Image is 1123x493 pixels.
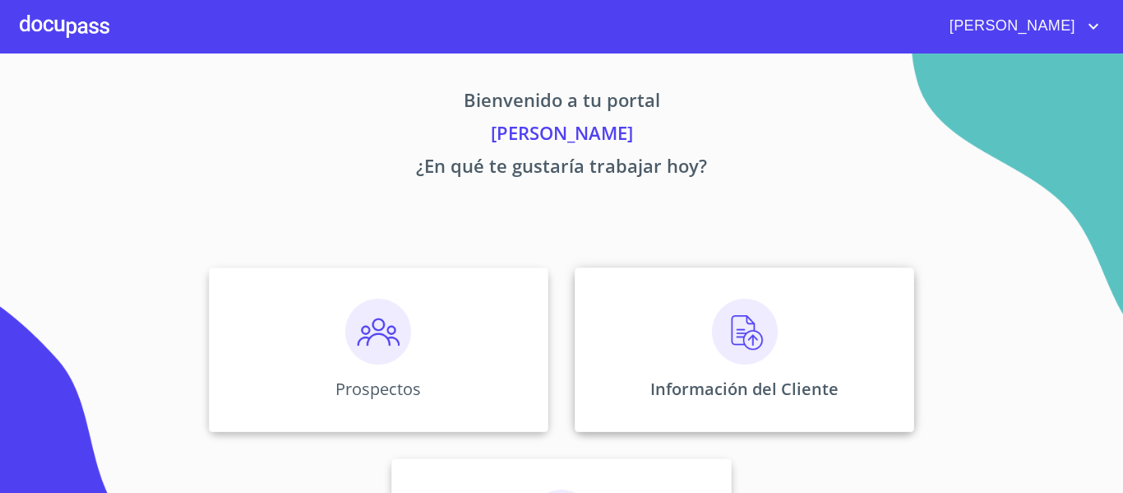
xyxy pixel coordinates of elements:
img: carga.png [712,299,778,365]
p: Prospectos [335,378,421,400]
p: ¿En qué te gustaría trabajar hoy? [55,152,1068,185]
span: [PERSON_NAME] [937,13,1084,40]
p: [PERSON_NAME] [55,119,1068,152]
p: Información del Cliente [650,378,839,400]
p: Bienvenido a tu portal [55,86,1068,119]
button: account of current user [937,13,1103,40]
img: prospectos.png [345,299,411,365]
